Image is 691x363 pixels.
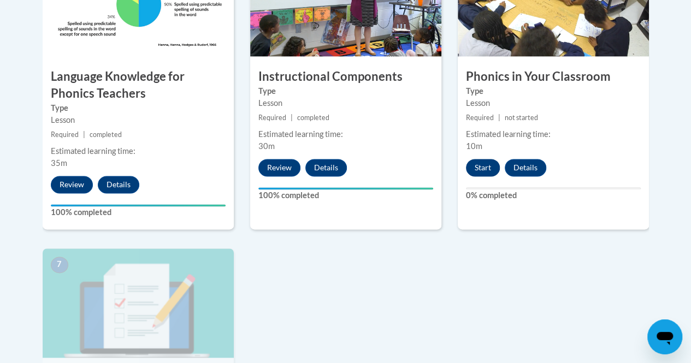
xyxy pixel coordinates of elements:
[51,158,67,168] span: 35m
[258,159,300,176] button: Review
[258,189,433,201] label: 100% completed
[466,141,482,151] span: 10m
[98,176,139,193] button: Details
[51,257,68,273] span: 7
[498,114,500,122] span: |
[43,248,234,358] img: Course Image
[258,128,433,140] div: Estimated learning time:
[305,159,347,176] button: Details
[250,68,441,85] h3: Instructional Components
[466,128,641,140] div: Estimated learning time:
[258,141,275,151] span: 30m
[647,319,682,354] iframe: Button to launch messaging window
[51,114,226,126] div: Lesson
[90,130,122,139] span: completed
[466,189,641,201] label: 0% completed
[51,145,226,157] div: Estimated learning time:
[258,97,433,109] div: Lesson
[297,114,329,122] span: completed
[258,187,433,189] div: Your progress
[258,114,286,122] span: Required
[258,85,433,97] label: Type
[458,68,649,85] h3: Phonics in Your Classroom
[466,159,500,176] button: Start
[51,206,226,218] label: 100% completed
[83,130,85,139] span: |
[51,204,226,206] div: Your progress
[291,114,293,122] span: |
[51,130,79,139] span: Required
[505,114,538,122] span: not started
[43,68,234,102] h3: Language Knowledge for Phonics Teachers
[505,159,546,176] button: Details
[466,97,641,109] div: Lesson
[466,85,641,97] label: Type
[51,176,93,193] button: Review
[466,114,494,122] span: Required
[51,102,226,114] label: Type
